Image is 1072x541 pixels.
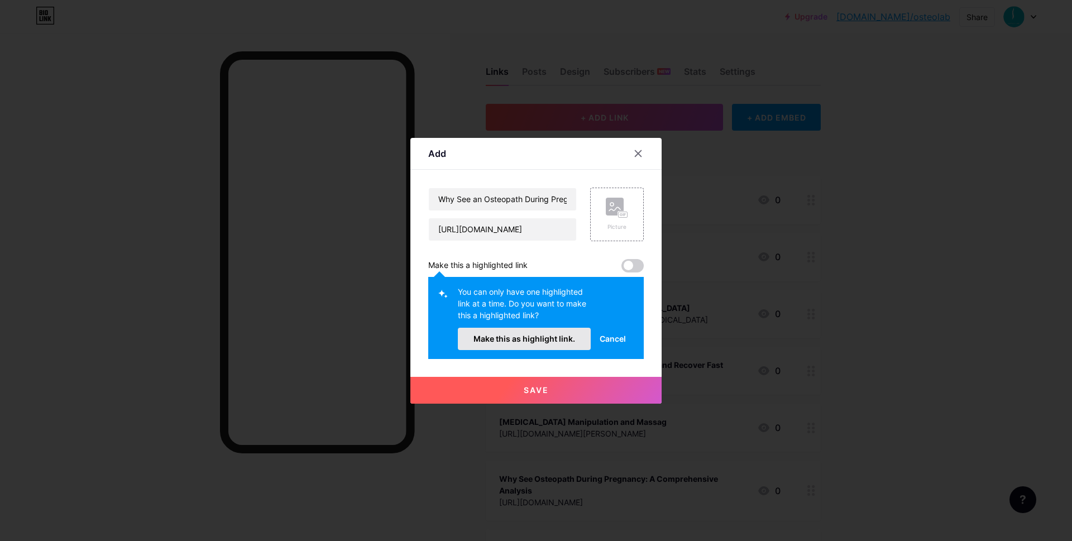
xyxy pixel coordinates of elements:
[458,328,591,350] button: Make this as highlight link.
[428,259,528,272] div: Make this a highlighted link
[524,385,549,395] span: Save
[473,334,575,343] span: Make this as highlight link.
[458,286,591,328] div: You can only have one highlighted link at a time. Do you want to make this a highlighted link?
[410,377,662,404] button: Save
[606,223,628,231] div: Picture
[591,328,635,350] button: Cancel
[600,333,626,344] span: Cancel
[428,147,446,160] div: Add
[429,188,576,210] input: Title
[429,218,576,241] input: URL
